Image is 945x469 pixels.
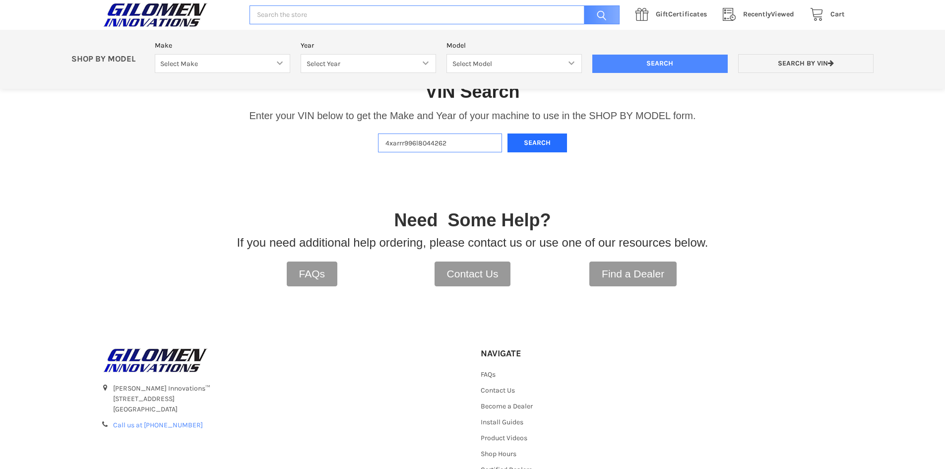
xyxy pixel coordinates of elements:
a: Call us at [PHONE_NUMBER] [113,421,203,429]
h5: Navigate [481,348,591,359]
a: FAQs [481,370,496,379]
p: SHOP BY MODEL [66,54,150,65]
a: Contact Us [435,262,511,286]
span: Certificates [656,10,707,18]
a: Become a Dealer [481,402,533,410]
label: Make [155,40,290,51]
a: Cart [805,8,845,21]
label: Model [446,40,582,51]
img: GILOMEN INNOVATIONS [101,348,210,373]
a: FAQs [287,262,338,286]
button: Search [507,134,567,153]
a: GILOMEN INNOVATIONS [101,348,465,373]
a: Contact Us [481,386,515,395]
input: Enter VIN of your machine [378,134,502,153]
a: RecentlyViewed [717,8,805,21]
a: Find a Dealer [589,262,677,286]
a: Product Videos [481,434,527,442]
img: GILOMEN INNOVATIONS [101,2,210,27]
p: Need Some Help? [394,207,551,234]
p: If you need additional help ordering, please contact us or use one of our resources below. [237,234,708,252]
span: Viewed [743,10,794,18]
p: Enter your VIN below to get the Make and Year of your machine to use in the SHOP BY MODEL form. [249,108,695,123]
a: Install Guides [481,418,523,426]
span: Cart [830,10,845,18]
a: GiftCertificates [630,8,717,21]
input: Search the store [250,5,620,25]
span: Gift [656,10,668,18]
input: Search [592,55,728,73]
address: [PERSON_NAME] Innovations™ [STREET_ADDRESS] [GEOGRAPHIC_DATA] [113,383,464,414]
input: Search [579,5,620,25]
h1: VIN Search [425,80,519,103]
span: Recently [743,10,771,18]
a: Shop Hours [481,450,516,458]
label: Year [301,40,436,51]
a: Search by VIN [738,54,874,73]
a: GILOMEN INNOVATIONS [101,2,239,27]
